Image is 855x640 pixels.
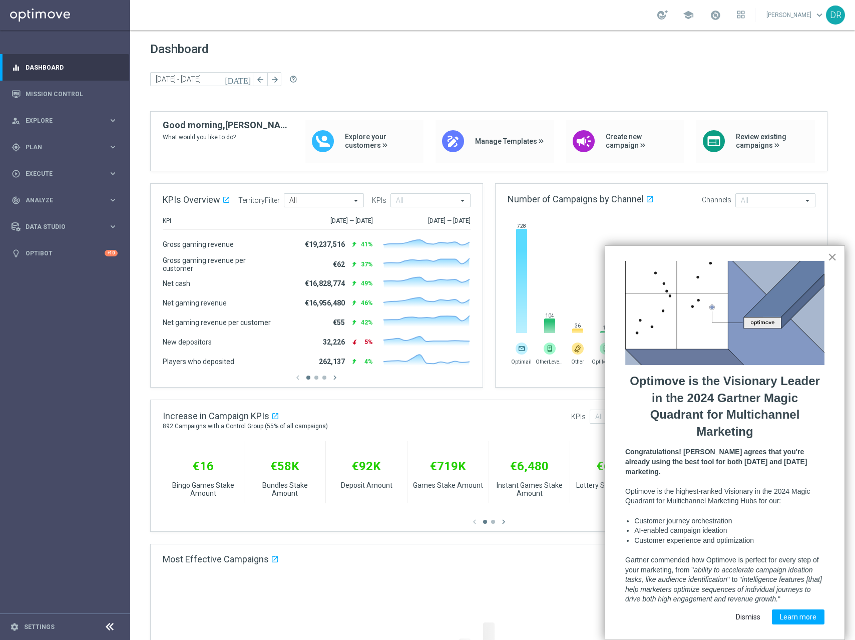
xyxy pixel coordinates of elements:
span: Explore [26,118,108,124]
div: Optibot [12,240,118,266]
button: Dismiss [728,609,768,624]
li: Customer experience and optimization [634,536,824,546]
div: Mission Control [12,81,118,107]
img: PostFunnel Summit 2019 TLV [625,261,824,365]
span: school [683,10,694,21]
i: keyboard_arrow_right [108,142,118,152]
div: Plan [12,143,108,152]
span: keyboard_arrow_down [814,10,825,21]
div: DR [826,6,845,25]
i: person_search [12,116,21,125]
i: lightbulb [12,249,21,258]
i: equalizer [12,63,21,72]
em: intelligence features [that] help marketers optimize sequences of individual journeys to drive bo... [625,575,824,603]
strong: Optimove is the Visionary Leader in the 2024 Gartner Magic Quadrant for Multichannel Marketing [630,374,823,438]
i: settings [10,622,19,631]
a: Optibot [26,240,105,266]
span: " to " [727,575,742,583]
span: Gartner commended how Optimove is perfect for every step of your marketing, from " [625,556,821,574]
em: ability to accelerate campaign ideation tasks, like audience identification [625,566,815,584]
i: keyboard_arrow_right [108,116,118,125]
p: Optimove is the highest-ranked Visionary in the 2024 Magic Quadrant for Multichannel Marketing Hu... [625,487,824,506]
div: Execute [12,169,108,178]
div: Data Studio [12,222,108,231]
i: track_changes [12,196,21,205]
span: " [778,595,780,603]
span: Analyze [26,197,108,203]
li: AI-enabled campaign ideation [634,526,824,536]
i: keyboard_arrow_right [108,195,118,205]
div: Explore [12,116,108,125]
div: Analyze [12,196,108,205]
li: Customer journey orchestration [634,516,824,526]
i: keyboard_arrow_right [108,222,118,231]
button: Close [827,249,837,265]
i: play_circle_outline [12,169,21,178]
a: Dashboard [26,54,118,81]
div: +10 [105,250,118,256]
a: [PERSON_NAME] [765,8,826,23]
i: gps_fixed [12,143,21,152]
span: Plan [26,144,108,150]
span: Execute [26,171,108,177]
span: Data Studio [26,224,108,230]
i: keyboard_arrow_right [108,169,118,178]
strong: Congratulations! [PERSON_NAME] agrees that you're already using the best tool for both [DATE] and... [625,448,809,475]
a: Settings [24,624,55,630]
a: Mission Control [26,81,118,107]
div: Dashboard [12,54,118,81]
button: Learn more [772,609,824,624]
